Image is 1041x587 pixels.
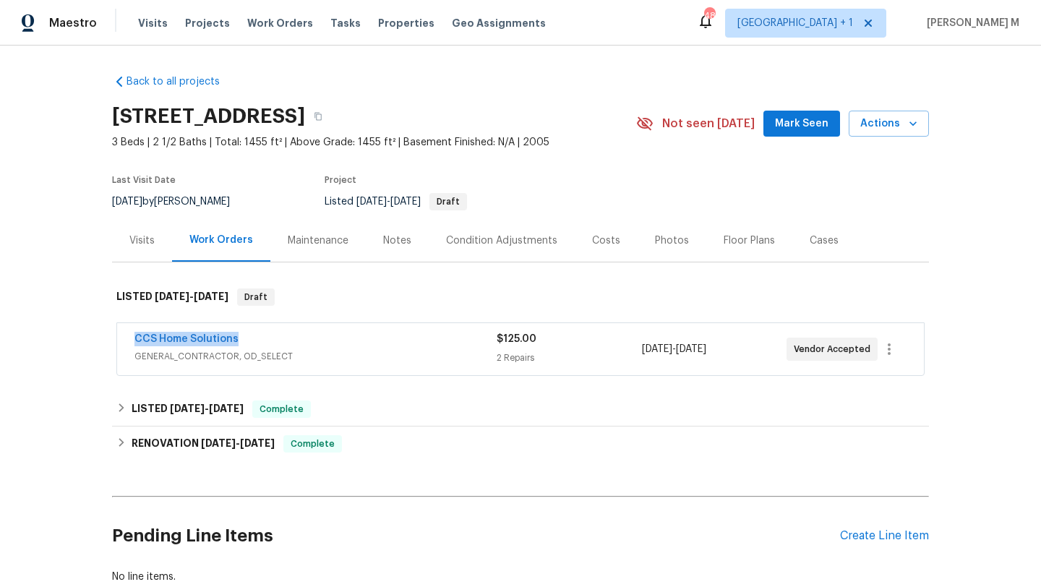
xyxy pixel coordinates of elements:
span: Mark Seen [775,115,828,133]
div: Floor Plans [724,233,775,248]
span: Projects [185,16,230,30]
span: [DATE] [240,438,275,448]
h2: Pending Line Items [112,502,840,570]
a: Back to all projects [112,74,251,89]
span: Vendor Accepted [794,342,876,356]
span: - [155,291,228,301]
div: No line items. [112,570,929,584]
div: Visits [129,233,155,248]
span: Tasks [330,18,361,28]
h6: RENOVATION [132,435,275,453]
div: Notes [383,233,411,248]
div: Costs [592,233,620,248]
span: [DATE] [194,291,228,301]
a: CCS Home Solutions [134,334,239,344]
div: by [PERSON_NAME] [112,193,247,210]
span: - [170,403,244,414]
span: 3 Beds | 2 1/2 Baths | Total: 1455 ft² | Above Grade: 1455 ft² | Basement Finished: N/A | 2005 [112,135,636,150]
span: [DATE] [155,291,189,301]
span: Work Orders [247,16,313,30]
span: - [201,438,275,448]
span: Maestro [49,16,97,30]
div: Condition Adjustments [446,233,557,248]
span: [DATE] [676,344,706,354]
span: [DATE] [170,403,205,414]
span: Listed [325,197,467,207]
h2: [STREET_ADDRESS] [112,109,305,124]
span: [DATE] [209,403,244,414]
span: [DATE] [356,197,387,207]
span: Complete [254,402,309,416]
span: [GEOGRAPHIC_DATA] + 1 [737,16,853,30]
span: - [642,342,706,356]
span: [DATE] [642,344,672,354]
button: Mark Seen [763,111,840,137]
h6: LISTED [116,288,228,306]
div: Cases [810,233,839,248]
div: Maintenance [288,233,348,248]
span: $125.00 [497,334,536,344]
button: Copy Address [305,103,331,129]
span: [DATE] [201,438,236,448]
span: Last Visit Date [112,176,176,184]
span: Draft [239,290,273,304]
div: Work Orders [189,233,253,247]
h6: LISTED [132,400,244,418]
span: - [356,197,421,207]
div: LISTED [DATE]-[DATE]Draft [112,274,929,320]
span: Properties [378,16,434,30]
div: 48 [704,9,714,23]
button: Actions [849,111,929,137]
div: 2 Repairs [497,351,641,365]
span: Geo Assignments [452,16,546,30]
div: LISTED [DATE]-[DATE]Complete [112,392,929,427]
div: RENOVATION [DATE]-[DATE]Complete [112,427,929,461]
span: [DATE] [390,197,421,207]
div: Create Line Item [840,529,929,543]
span: [PERSON_NAME] M [921,16,1019,30]
span: Visits [138,16,168,30]
span: Draft [431,197,466,206]
span: Project [325,176,356,184]
span: Complete [285,437,340,451]
span: Actions [860,115,917,133]
span: [DATE] [112,197,142,207]
span: Not seen [DATE] [662,116,755,131]
span: GENERAL_CONTRACTOR, OD_SELECT [134,349,497,364]
div: Photos [655,233,689,248]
